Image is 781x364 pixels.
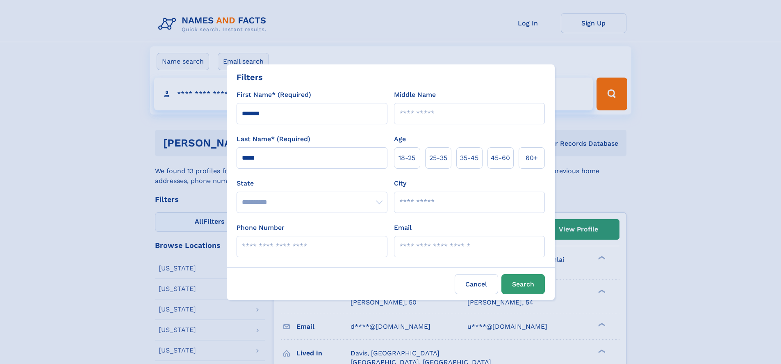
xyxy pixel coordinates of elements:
[491,153,510,163] span: 45‑60
[237,90,311,100] label: First Name* (Required)
[455,274,498,294] label: Cancel
[237,179,387,188] label: State
[526,153,538,163] span: 60+
[429,153,447,163] span: 25‑35
[394,223,412,233] label: Email
[501,274,545,294] button: Search
[237,71,263,83] div: Filters
[394,179,406,188] label: City
[460,153,478,163] span: 35‑45
[394,90,436,100] label: Middle Name
[398,153,415,163] span: 18‑25
[237,223,285,233] label: Phone Number
[394,134,406,144] label: Age
[237,134,310,144] label: Last Name* (Required)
